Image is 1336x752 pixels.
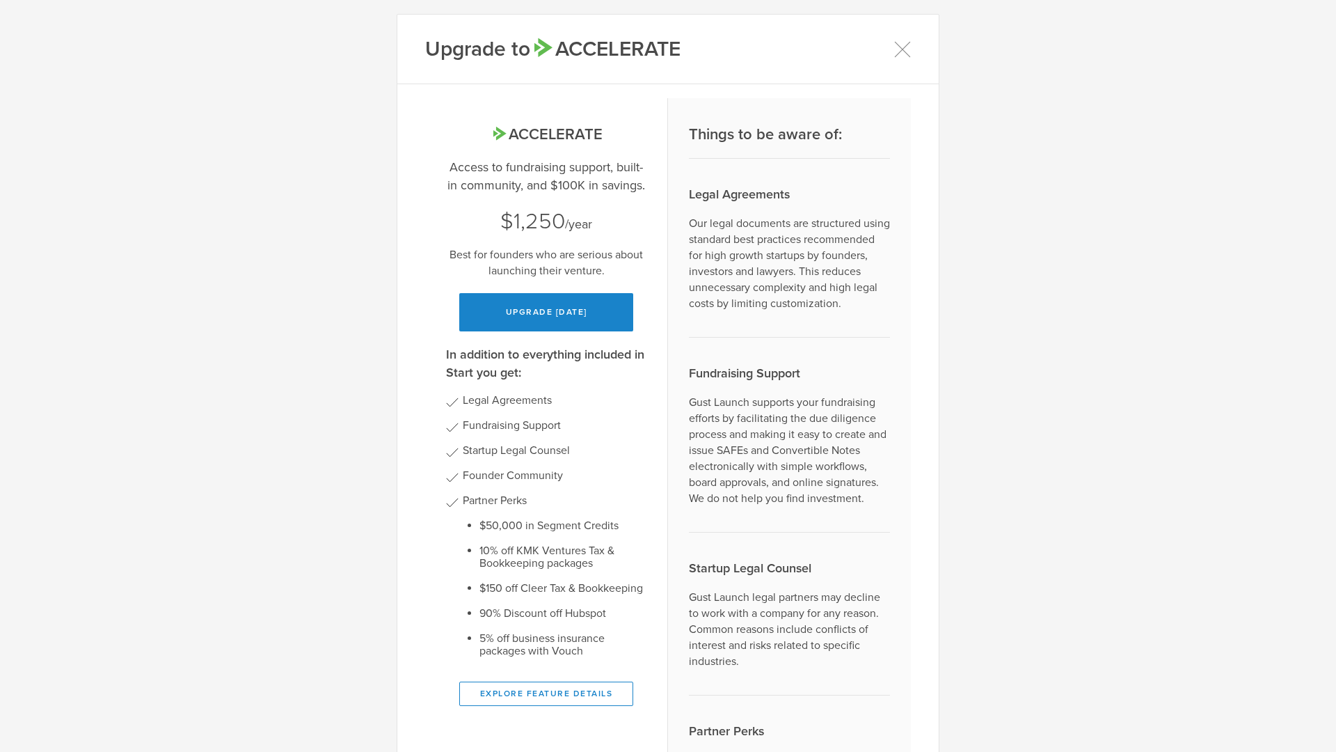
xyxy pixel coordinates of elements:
h3: Fundraising Support [689,364,890,382]
li: Partner Perks [463,494,646,657]
p: Gust Launch supports your fundraising efforts by facilitating the due diligence process and makin... [689,395,890,507]
li: 10% off KMK Ventures Tax & Bookkeeping packages [479,545,646,570]
li: Startup Legal Counsel [463,444,646,457]
li: Legal Agreements [463,394,646,407]
h1: Upgrade to [425,36,681,63]
li: 5% off business insurance packages with Vouch [479,632,646,657]
li: 90% Discount off Hubspot [479,607,646,620]
button: Explore Feature Details [459,682,633,706]
button: Upgrade [DATE] [459,293,633,331]
h3: Partner Perks [689,722,890,740]
li: $150 off Cleer Tax & Bookkeeping [479,582,646,595]
li: Fundraising Support [463,419,646,432]
iframe: Chat Widget [1266,685,1336,752]
span: Accelerate [530,36,681,62]
h3: Legal Agreements [689,185,890,203]
p: Our legal documents are structured using standard best practices recommended for high growth star... [689,216,890,312]
h3: In addition to everything included in Start you get: [446,345,646,382]
h3: Startup Legal Counsel [689,559,890,577]
p: Best for founders who are serious about launching their venture. [446,247,646,279]
p: Gust Launch legal partners may decline to work with a company for any reason. Common reasons incl... [689,590,890,670]
span: Accelerate [490,125,602,143]
h2: Things to be aware of: [689,125,890,145]
span: $1,250 [500,208,565,235]
div: /year [446,207,646,236]
li: $50,000 in Segment Credits [479,519,646,532]
li: Founder Community [463,469,646,482]
p: Access to fundraising support, built-in community, and $100K in savings. [446,158,646,194]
